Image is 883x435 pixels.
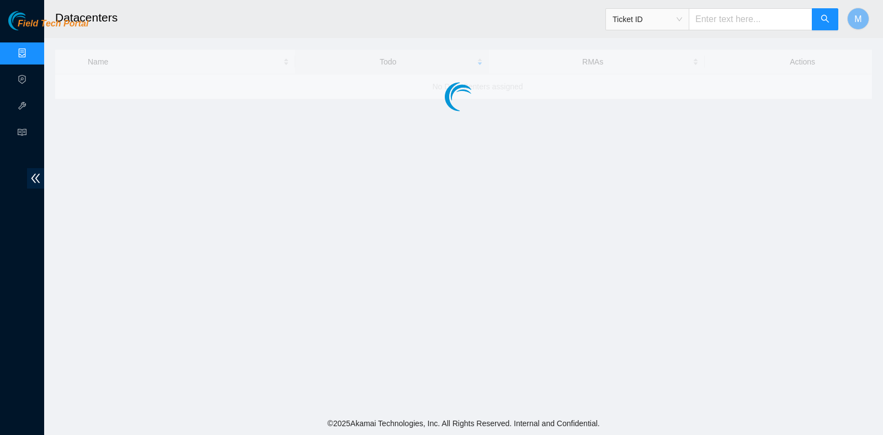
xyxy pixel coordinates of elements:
button: M [847,8,869,30]
span: Ticket ID [613,11,682,28]
span: search [821,14,829,25]
span: Field Tech Portal [18,19,88,29]
span: double-left [27,168,44,189]
a: Akamai TechnologiesField Tech Portal [8,20,88,34]
span: M [854,12,861,26]
input: Enter text here... [689,8,812,30]
button: search [812,8,838,30]
img: Akamai Technologies [8,11,56,30]
span: read [18,123,26,145]
footer: © 2025 Akamai Technologies, Inc. All Rights Reserved. Internal and Confidential. [44,412,883,435]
